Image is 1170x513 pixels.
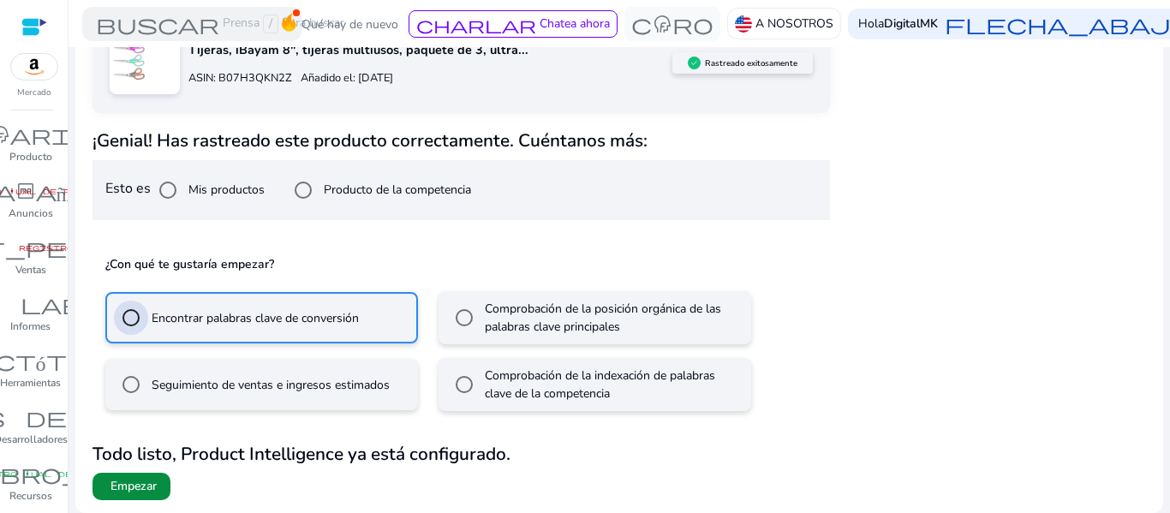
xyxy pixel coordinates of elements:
font: Seguimiento de ventas e ingresos estimados [152,377,390,393]
img: 61eT3wcT+KL.jpg [110,41,148,80]
font: Chatea ahora [540,15,610,32]
font: Tijeras, iBayam 8", tijeras multiusos, paquete de 3, ultra... [188,41,528,58]
font: Comprobación de la indexación de palabras clave de la competencia [485,367,715,402]
font: Hola [858,15,884,32]
img: us.svg [735,15,752,33]
font: charlar [416,15,536,35]
font: Ventas [15,263,46,277]
button: Empezar [93,473,170,500]
button: centro [624,7,720,41]
font: registro manual de fibra [19,243,170,252]
img: aplicación_de_vendedor_activa [688,57,701,69]
font: Empezar [110,478,157,494]
font: A NOSOTROS [755,15,833,32]
font: DigitalMK [884,15,938,32]
font: Rastreado exitosamente [705,57,797,69]
font: Prensa [223,15,260,31]
font: Recursos [9,489,52,503]
font: Qué hay de nuevo [301,16,398,33]
font: centro [631,12,713,36]
font: Producto [9,150,52,164]
font: Anuncios [9,206,53,220]
font: Esto es [105,179,151,198]
font: ¡Genial! Has rastreado este producto correctamente. Cuéntanos más: [93,128,648,152]
font: Añadido el: [DATE] [301,70,393,86]
font: ASIN: B07H3QKN2Z [188,70,292,86]
font: Producto de la competencia [324,182,471,198]
font: ¿Con qué te gustaría empezar? [105,256,274,272]
button: charlarChatea ahora [409,10,618,38]
font: Comprobación de la posición orgánica de las palabras clave principales [485,301,721,335]
font: Mercado [17,86,51,98]
font: Informes [10,319,51,333]
font: buscar [96,12,219,36]
img: amazon.svg [11,54,57,80]
font: Mis productos [188,182,265,198]
font: Todo listo, Product Intelligence ya está configurado. [93,442,510,466]
font: Encontrar palabras clave de conversión [152,310,359,326]
font: / [269,15,272,32]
